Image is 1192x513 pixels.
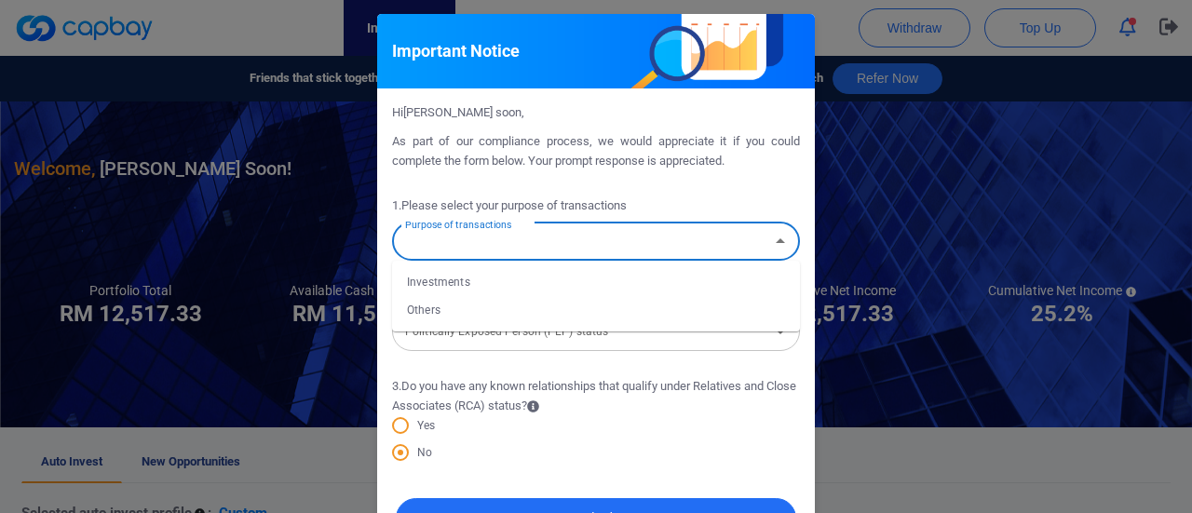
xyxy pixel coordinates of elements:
[392,103,800,123] p: Hi [PERSON_NAME] soon ,
[409,444,432,461] span: No
[409,417,435,434] span: Yes
[405,212,512,236] label: Purpose of transactions
[392,296,800,324] li: Others
[392,40,520,62] h5: Important Notice
[392,196,627,216] span: 1 . Please select your purpose of transactions
[392,268,800,296] li: Investments
[767,228,793,254] button: Close
[392,377,800,416] span: 3 . Do you have any known relationships that qualify under Relatives and Close Associates (RCA) s...
[392,132,800,171] p: As part of our compliance process, we would appreciate it if you could complete the form below. Y...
